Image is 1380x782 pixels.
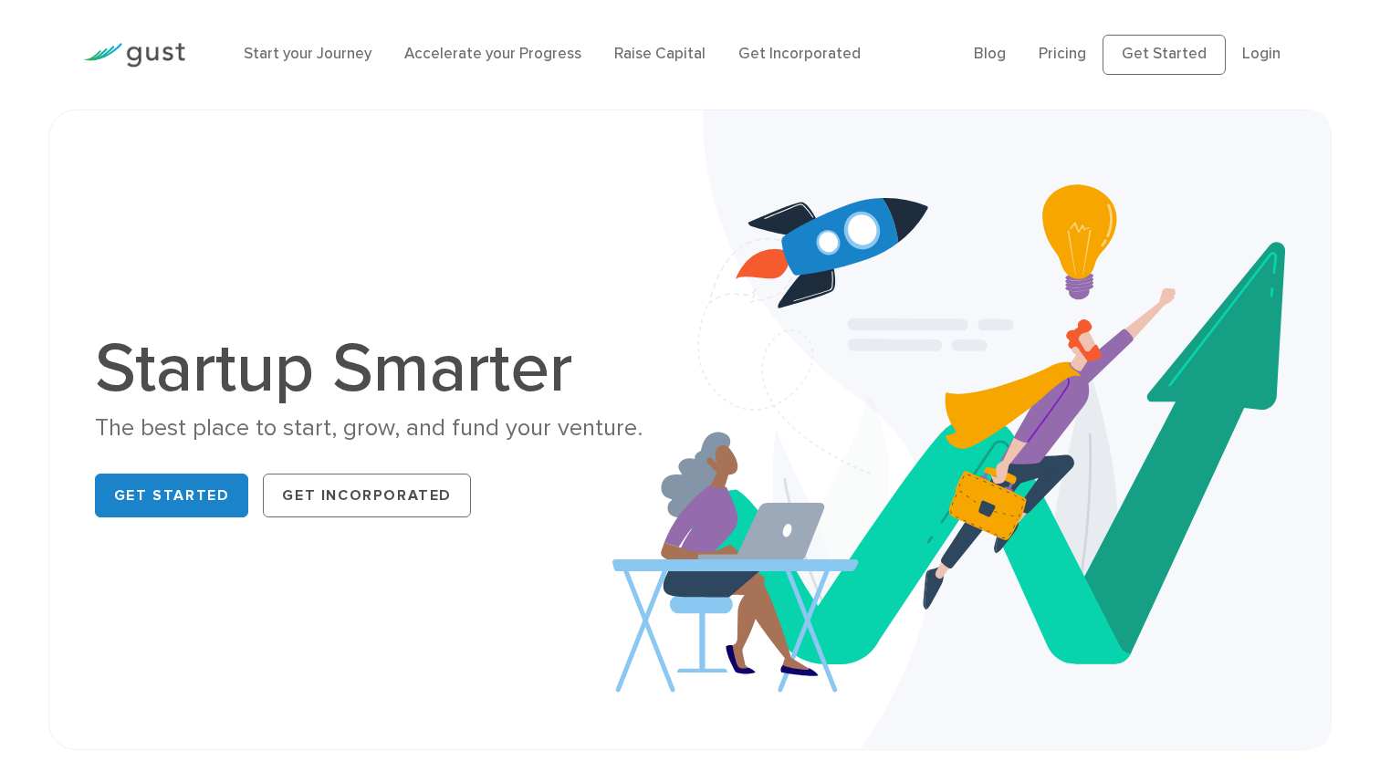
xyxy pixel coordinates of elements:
a: Get Started [95,474,249,517]
div: The best place to start, grow, and fund your venture. [95,412,676,444]
a: Accelerate your Progress [404,45,581,63]
a: Blog [974,45,1006,63]
a: Raise Capital [614,45,706,63]
img: Startup Smarter Hero [612,110,1331,749]
h1: Startup Smarter [95,334,676,403]
a: Start your Journey [244,45,371,63]
img: Gust Logo [83,43,185,68]
a: Get Incorporated [738,45,861,63]
a: Login [1242,45,1281,63]
a: Pricing [1039,45,1086,63]
a: Get Started [1103,35,1226,75]
a: Get Incorporated [263,474,471,517]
